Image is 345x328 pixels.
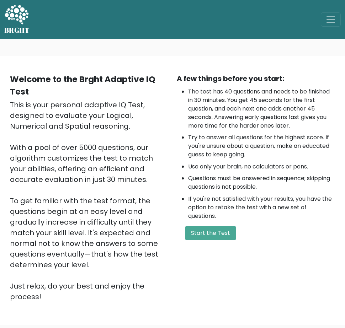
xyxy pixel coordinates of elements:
[188,174,335,191] li: Questions must be answered in sequence; skipping questions is not possible.
[4,3,30,36] a: BRGHT
[188,87,335,130] li: The test has 40 questions and needs to be finished in 30 minutes. You get 45 seconds for the firs...
[4,26,30,34] h5: BRGHT
[321,12,341,27] button: Toggle navigation
[188,162,335,171] li: Use only your brain, no calculators or pens.
[177,73,335,84] div: A few things before you start:
[188,133,335,159] li: Try to answer all questions for the highest score. If you're unsure about a question, make an edu...
[188,195,335,220] li: If you're not satisfied with your results, you have the option to retake the test with a new set ...
[10,100,168,302] div: This is your personal adaptive IQ Test, designed to evaluate your Logical, Numerical and Spatial ...
[10,74,155,97] b: Welcome to the Brght Adaptive IQ Test
[185,226,236,240] button: Start the Test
